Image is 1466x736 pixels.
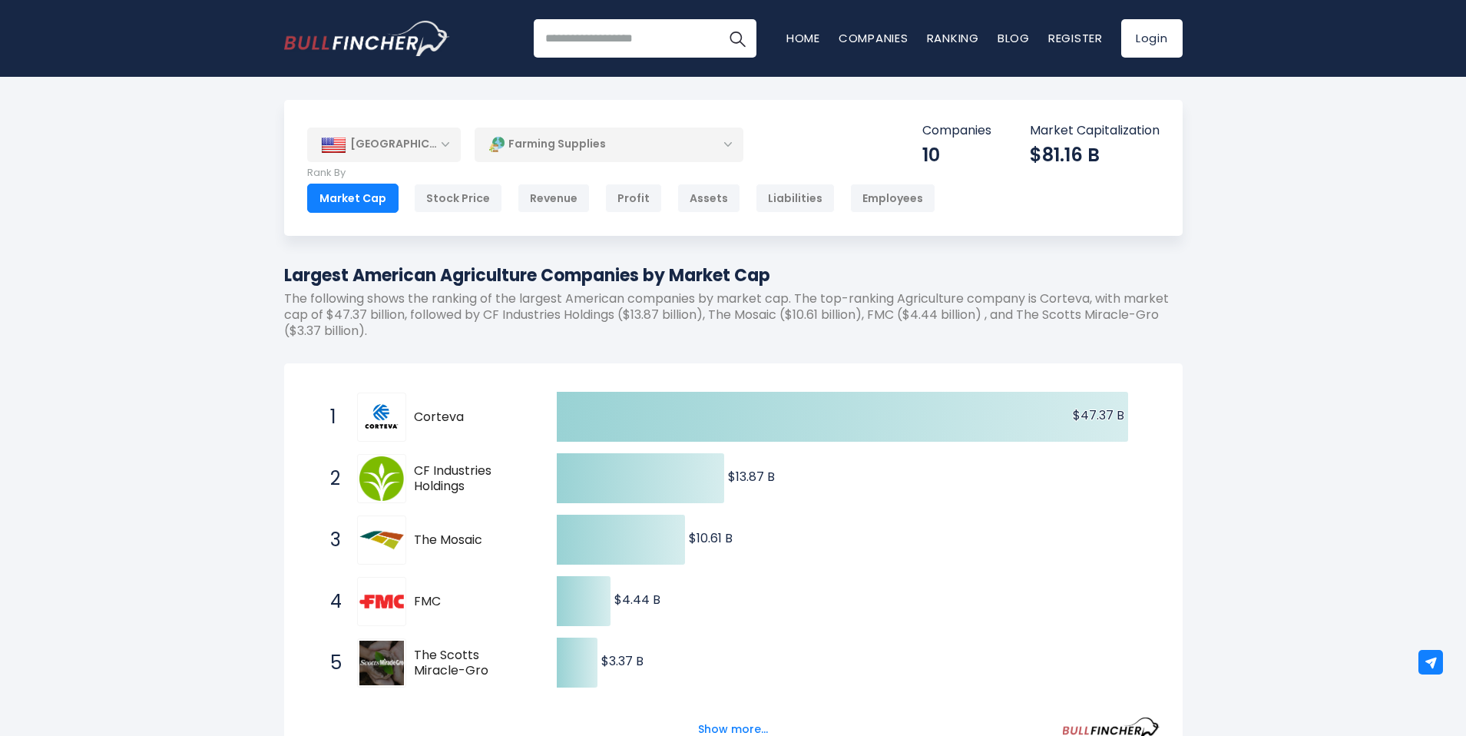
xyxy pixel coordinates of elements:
[414,409,530,426] span: Corteva
[284,263,1183,288] h1: Largest American Agriculture Companies by Market Cap
[839,30,908,46] a: Companies
[718,19,756,58] button: Search
[922,123,991,139] p: Companies
[728,468,775,486] text: $13.87 B
[359,518,404,562] img: The Mosaic
[1030,143,1160,167] div: $81.16 B
[414,594,530,610] span: FMC
[323,527,338,553] span: 3
[414,184,502,213] div: Stock Price
[998,30,1030,46] a: Blog
[414,648,530,680] span: The Scotts Miracle-Gro
[359,641,404,685] img: The Scotts Miracle-Gro
[601,652,644,670] text: $3.37 B
[414,463,530,496] span: CF Industries Holdings
[850,184,935,213] div: Employees
[927,30,979,46] a: Ranking
[284,21,449,56] a: Go to homepage
[786,30,820,46] a: Home
[307,184,399,213] div: Market Cap
[359,395,404,439] img: Corteva
[689,529,733,547] text: $10.61 B
[323,404,338,430] span: 1
[323,466,338,492] span: 2
[1121,19,1183,58] a: Login
[1073,406,1124,424] text: $47.37 B
[359,456,404,501] img: CF Industries Holdings
[323,650,338,676] span: 5
[922,143,991,167] div: 10
[756,184,835,213] div: Liabilities
[614,591,660,608] text: $4.44 B
[284,21,450,56] img: Bullfincher logo
[307,167,935,180] p: Rank By
[284,291,1183,339] p: The following shows the ranking of the largest American companies by market cap. The top-ranking ...
[1048,30,1103,46] a: Register
[677,184,740,213] div: Assets
[323,588,338,615] span: 4
[475,127,743,162] div: Farming Supplies
[414,532,530,549] span: The Mosaic
[518,184,590,213] div: Revenue
[1030,123,1160,139] p: Market Capitalization
[307,128,461,161] div: [GEOGRAPHIC_DATA]
[359,579,404,624] img: FMC
[605,184,662,213] div: Profit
